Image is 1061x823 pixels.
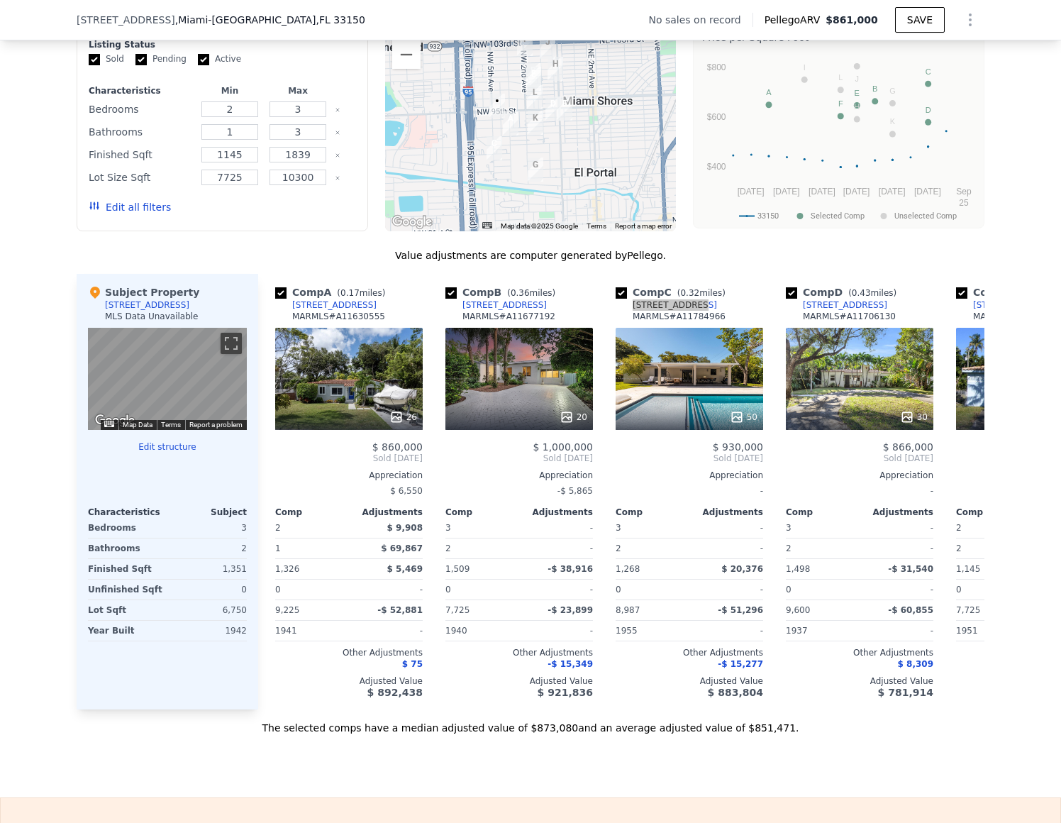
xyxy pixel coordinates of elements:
div: No sales on record [648,13,752,27]
span: $ 781,914 [878,687,933,698]
span: 3 [786,523,791,533]
a: Report a problem [189,421,243,429]
span: , Miami-[GEOGRAPHIC_DATA] [175,13,365,27]
button: Keyboard shortcuts [482,222,492,228]
img: Google [91,411,138,430]
div: 30 [900,410,928,424]
div: - [522,580,593,600]
span: Map data ©2025 Google [501,222,578,230]
div: - [522,621,593,641]
text: 25 [959,198,969,208]
span: 0 [275,585,281,595]
label: Sold [89,53,124,65]
span: 2 [275,523,281,533]
span: 7,725 [956,605,980,615]
span: 1,498 [786,564,810,574]
span: 3 [616,523,621,533]
a: Open this area in Google Maps (opens a new window) [91,411,138,430]
div: MARMLS # A11677192 [462,311,555,322]
span: 0 [786,585,791,595]
div: 172 NW 87th St [528,158,543,182]
div: 0 [170,580,247,600]
span: Pellego ARV [765,13,826,27]
button: Clear [335,107,340,113]
div: 3 [170,518,247,538]
span: $ 883,804 [708,687,763,698]
div: [STREET_ADDRESS] [292,299,377,311]
div: Adjustments [349,507,423,518]
div: 36 NW 101st St [540,35,555,59]
text: Selected Comp [811,211,865,221]
div: - [862,538,933,558]
div: Subject [167,507,247,518]
text: D [926,106,931,114]
span: $ 921,836 [538,687,593,698]
div: Characteristics [89,85,193,96]
span: 3 [445,523,451,533]
span: 1,326 [275,564,299,574]
div: - [862,621,933,641]
a: [STREET_ADDRESS] [275,299,377,311]
div: - [522,538,593,558]
div: 2 [786,538,857,558]
div: - [692,538,763,558]
span: 1,509 [445,564,470,574]
div: MARMLS # A11630555 [292,311,385,322]
span: -$ 51,296 [718,605,763,615]
span: , FL 33150 [316,14,365,26]
div: 1,351 [170,559,247,579]
text: [DATE] [879,187,906,197]
text: [DATE] [809,187,835,197]
div: 2 [445,538,516,558]
span: Sold [DATE] [616,453,763,464]
span: 0.17 [340,288,360,298]
div: Subject Property [88,285,199,299]
div: Comp [445,507,519,518]
div: [STREET_ADDRESS] [633,299,717,311]
div: Comp [616,507,689,518]
text: J [855,74,860,83]
div: 1951 [956,621,1027,641]
span: -$ 15,349 [548,659,593,669]
text: K [890,117,896,126]
div: Street View [88,328,247,430]
div: - [522,518,593,538]
div: [STREET_ADDRESS] [105,299,189,311]
svg: A chart. [702,48,975,225]
span: ( miles) [501,288,561,298]
div: 2 [616,538,687,558]
input: Sold [89,54,100,65]
div: Comp A [275,285,391,299]
div: 189 NW 101st St [517,32,533,56]
button: Keyboard shortcuts [104,421,114,427]
div: Adjusted Value [616,675,763,687]
div: - [616,481,763,501]
div: Lot Sqft [88,600,165,620]
div: 2 [170,538,247,558]
div: Unfinished Sqft [88,580,165,600]
div: 149 NW 97th St [526,67,541,91]
text: E [855,89,860,97]
div: 150 NW 98th St [526,63,541,87]
text: $400 [707,162,726,172]
text: Sep [956,187,972,197]
div: Bedrooms [88,518,165,538]
text: H [854,102,860,111]
div: Adjusted Value [275,675,423,687]
span: 0 [616,585,621,595]
div: Value adjustments are computer generated by Pellego . [77,248,984,263]
div: 50 [730,410,757,424]
span: 0.32 [680,288,699,298]
div: 6,750 [170,600,247,620]
text: I [804,63,806,72]
span: $ 69,867 [381,543,423,553]
div: Max [267,85,329,96]
text: $800 [707,62,726,72]
div: [STREET_ADDRESS] [462,299,547,311]
div: 30 NE 94th St [557,96,572,121]
div: 1940 [445,621,516,641]
a: [STREET_ADDRESS] [786,299,887,311]
text: L [838,73,843,82]
div: Characteristics [88,507,167,518]
span: $ 8,309 [898,659,933,669]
